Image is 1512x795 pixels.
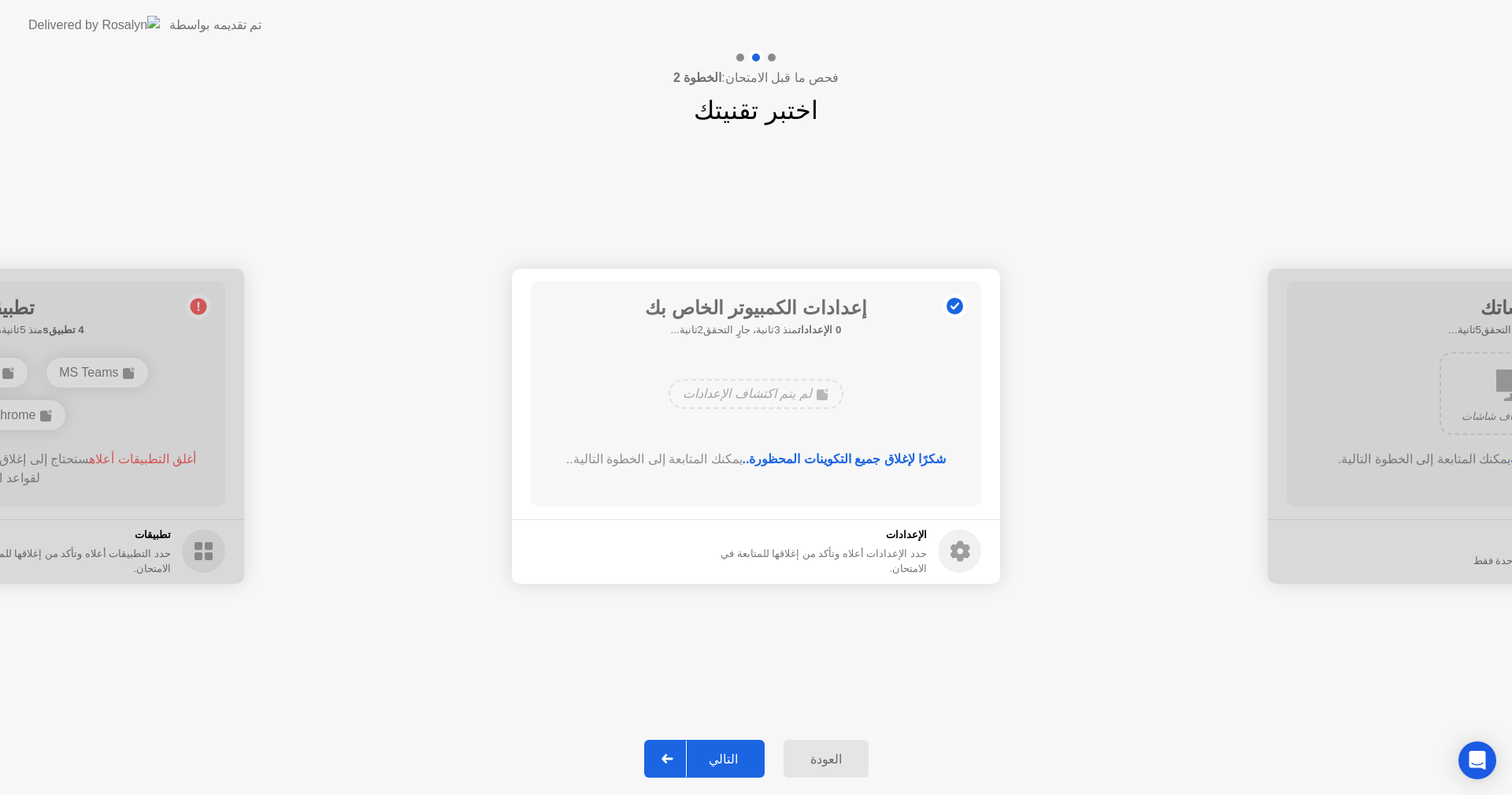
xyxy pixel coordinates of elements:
div: التالي [687,752,760,767]
div: تم تقديمه بواسطة [169,16,261,35]
div: Open Intercom Messenger [1458,741,1496,779]
img: Delivered by Rosalyn [28,16,160,34]
div: يمكنك المتابعة إلى الخطوة التالية.. [554,450,959,469]
button: العودة [784,740,869,778]
h5: الإعدادات [688,527,927,543]
h4: فحص ما قبل الامتحان: [673,69,839,87]
h1: اختبر تقنيتك [694,91,818,129]
b: 0 الإعدادات [798,324,841,336]
b: الخطوة 2 [673,71,721,84]
div: حدد الإعدادات أعلاه وتأكد من إغلاقها للمتابعة في الامتحان. [688,546,927,576]
div: العودة [788,752,864,767]
div: لم يتم اكتشاف الإعدادات [669,379,843,409]
b: شكرًا لإغلاق جميع التكوينات المحظورة.. [743,452,947,466]
button: التالي [644,740,765,778]
h1: إعدادات الكمبيوتر الخاص بك [645,294,867,322]
h5: منذ 3ثانية، جارٍ التحقق2ثانية... [645,322,867,338]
